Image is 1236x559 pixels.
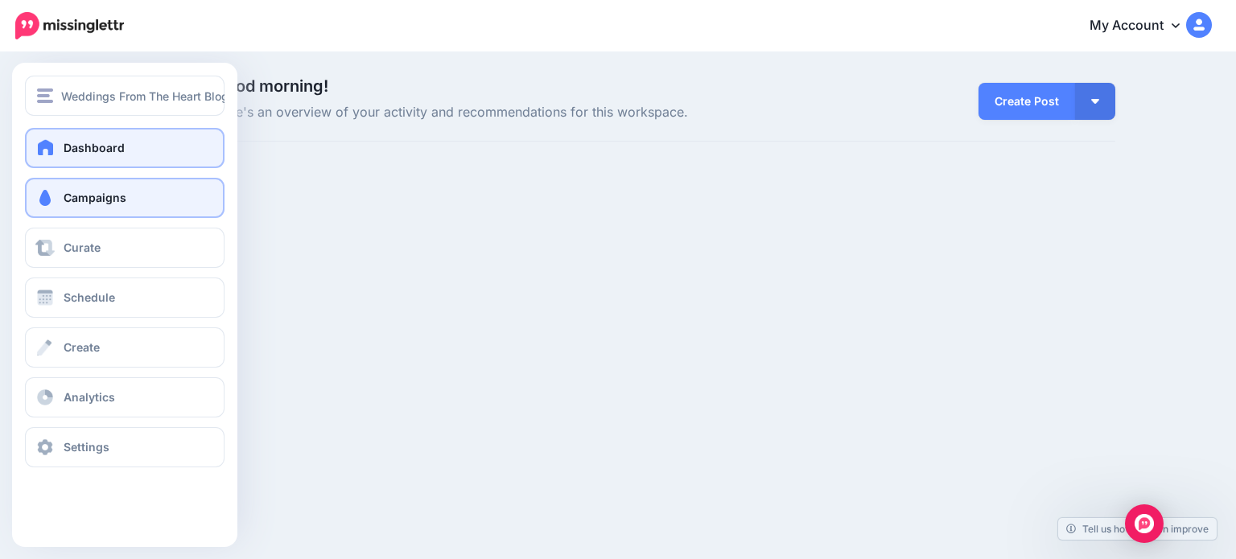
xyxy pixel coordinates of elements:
[15,12,124,39] img: Missinglettr
[64,440,109,454] span: Settings
[25,277,225,318] a: Schedule
[978,83,1075,120] a: Create Post
[64,191,126,204] span: Campaigns
[64,390,115,404] span: Analytics
[25,128,225,168] a: Dashboard
[25,327,225,368] a: Create
[64,340,100,354] span: Create
[25,76,225,116] button: Weddings From The Heart Blog
[1073,6,1212,46] a: My Account
[214,102,807,123] span: Here's an overview of your activity and recommendations for this workspace.
[25,228,225,268] a: Curate
[25,377,225,417] a: Analytics
[25,178,225,218] a: Campaigns
[64,290,115,304] span: Schedule
[64,141,125,154] span: Dashboard
[37,88,53,103] img: menu.png
[1091,99,1099,104] img: arrow-down-white.png
[25,427,225,467] a: Settings
[1058,518,1217,540] a: Tell us how we can improve
[61,87,229,105] span: Weddings From The Heart Blog
[214,76,328,96] span: Good morning!
[1125,504,1164,543] div: Open Intercom Messenger
[64,240,101,254] span: Curate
